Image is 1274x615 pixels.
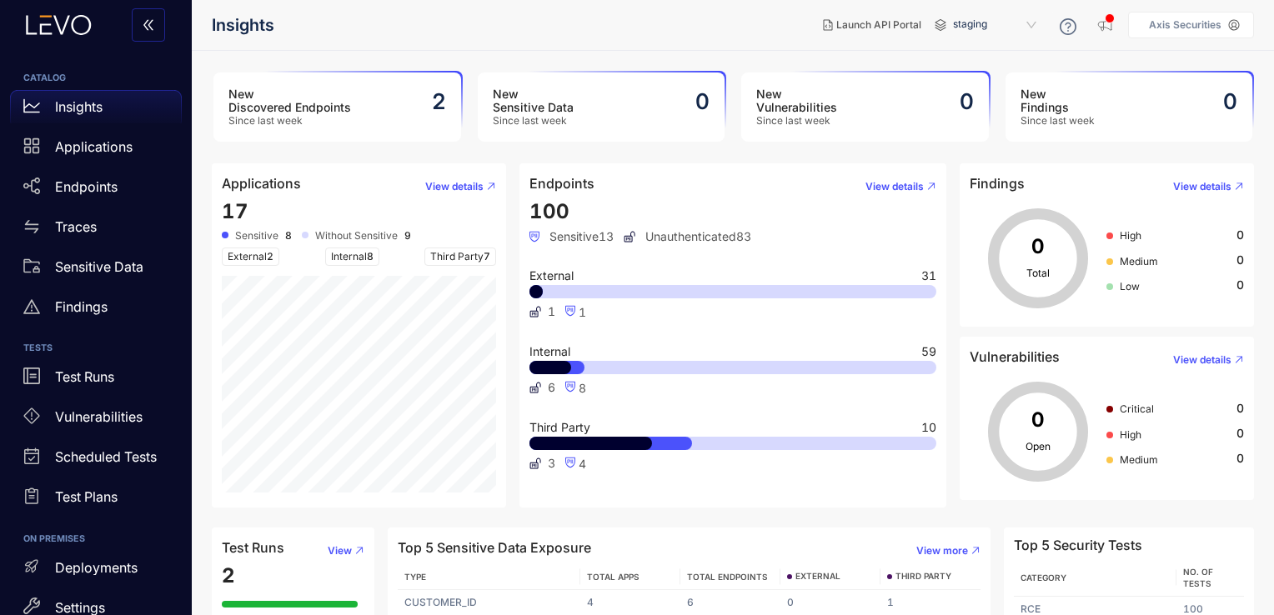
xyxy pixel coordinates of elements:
h4: Applications [222,176,301,191]
a: Deployments [10,551,182,591]
a: Endpoints [10,170,182,210]
span: 7 [484,250,490,262]
span: View details [425,181,484,192]
p: Test Plans [55,489,118,504]
p: Vulnerabilities [55,409,143,424]
span: warning [23,298,40,315]
span: 2 [222,563,235,587]
p: Scheduled Tests [55,449,157,464]
a: Test Runs [10,361,182,401]
p: Endpoints [55,179,118,194]
span: External [529,270,574,282]
span: 17 [222,199,248,223]
span: THIRD PARTY [895,572,951,582]
span: Category [1021,572,1066,582]
span: 3 [548,457,555,470]
span: TOTAL ENDPOINTS [687,572,768,582]
button: View more [903,537,981,564]
span: double-left [142,18,155,33]
h4: Top 5 Security Tests [1014,537,1142,552]
h4: Findings [970,176,1025,191]
span: View details [1173,181,1231,192]
span: View more [916,545,968,557]
p: Deployments [55,560,138,575]
span: Sensitive [235,230,278,242]
span: 1 [548,305,555,318]
span: EXTERNAL [795,572,840,582]
span: 31 [921,270,936,282]
h2: 0 [695,89,710,114]
span: Critical [1120,402,1154,415]
p: Test Runs [55,369,114,384]
h3: New Findings [1021,87,1095,114]
span: 0 [1236,402,1244,415]
span: Internal [529,346,570,357]
span: Unauthenticated 83 [624,230,751,243]
span: 2 [267,250,273,262]
h6: TESTS [23,343,168,353]
p: Applications [55,139,133,154]
span: Medium [1120,255,1158,267]
h2: 0 [960,89,974,114]
a: Findings [10,290,182,330]
h3: New Discovered Endpoints [228,87,351,114]
span: 100 [529,199,569,223]
h4: Test Runs [222,540,284,555]
span: staging [953,12,1040,38]
h4: Endpoints [529,176,594,191]
button: Launch API Portal [810,12,935,38]
span: Since last week [1021,115,1095,127]
p: Axis Securities [1149,19,1221,31]
span: 0 [1236,253,1244,267]
h6: CATALOG [23,73,168,83]
a: Traces [10,210,182,250]
h3: New Sensitive Data [493,87,574,114]
span: Without Sensitive [315,230,398,242]
p: Findings [55,299,108,314]
span: 59 [921,346,936,357]
span: 0 [1236,452,1244,465]
a: Sensitive Data [10,250,182,290]
span: Low [1120,280,1140,292]
span: Insights [212,16,274,35]
span: 0 [1236,228,1244,242]
span: Since last week [756,115,837,127]
h3: New Vulnerabilities [756,87,837,114]
h2: 2 [432,89,446,114]
button: double-left [132,8,165,42]
span: 8 [367,250,374,262]
button: View details [412,173,496,200]
span: Launch API Portal [836,19,921,31]
span: 8 [579,381,586,395]
span: Third Party [529,422,590,433]
button: View details [1160,347,1244,373]
span: High [1120,229,1141,242]
b: 9 [404,230,411,242]
a: Vulnerabilities [10,401,182,441]
p: Settings [55,600,105,615]
p: Sensitive Data [55,259,143,274]
a: Test Plans [10,481,182,521]
a: Scheduled Tests [10,441,182,481]
span: TYPE [404,572,426,582]
button: View details [1160,173,1244,200]
span: TOTAL APPS [587,572,640,582]
h4: Vulnerabilities [970,349,1060,364]
span: 0 [1236,278,1244,292]
span: High [1120,428,1141,441]
span: swap [23,218,40,235]
h2: 0 [1223,89,1237,114]
span: 0 [1236,427,1244,440]
span: 10 [921,422,936,433]
b: 8 [285,230,292,242]
button: View [314,537,364,564]
span: View details [865,181,924,192]
span: No. of Tests [1183,567,1213,588]
span: 6 [548,381,555,394]
button: View details [852,173,936,200]
h4: Top 5 Sensitive Data Exposure [398,540,591,555]
span: View details [1173,354,1231,366]
span: Medium [1120,453,1158,466]
span: Internal [325,247,379,266]
a: Applications [10,130,182,170]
